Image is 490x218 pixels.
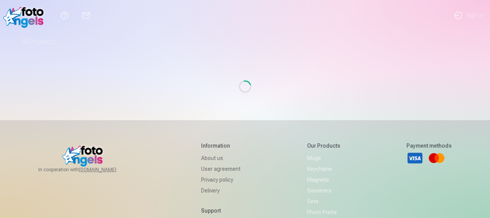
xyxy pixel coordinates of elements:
[201,163,241,174] a: User agreement
[79,167,135,173] a: [DOMAIN_NAME]
[201,207,241,215] h5: Support
[201,142,241,150] h5: Information
[201,185,241,196] a: Delivery
[307,153,340,163] a: Mugs
[406,150,423,167] a: Visa
[201,174,241,185] a: Privacy policy
[307,142,340,150] h5: Our products
[307,196,340,207] a: Sets
[201,153,241,163] a: About us
[307,185,340,196] a: Souvenirs
[406,142,452,150] h5: Payment methods
[3,3,48,28] img: /v1
[428,150,445,167] a: Mastercard
[307,163,340,174] a: Keychains
[307,207,340,218] a: Photo prints
[38,167,135,173] span: In cooperation with
[307,174,340,185] a: Magnets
